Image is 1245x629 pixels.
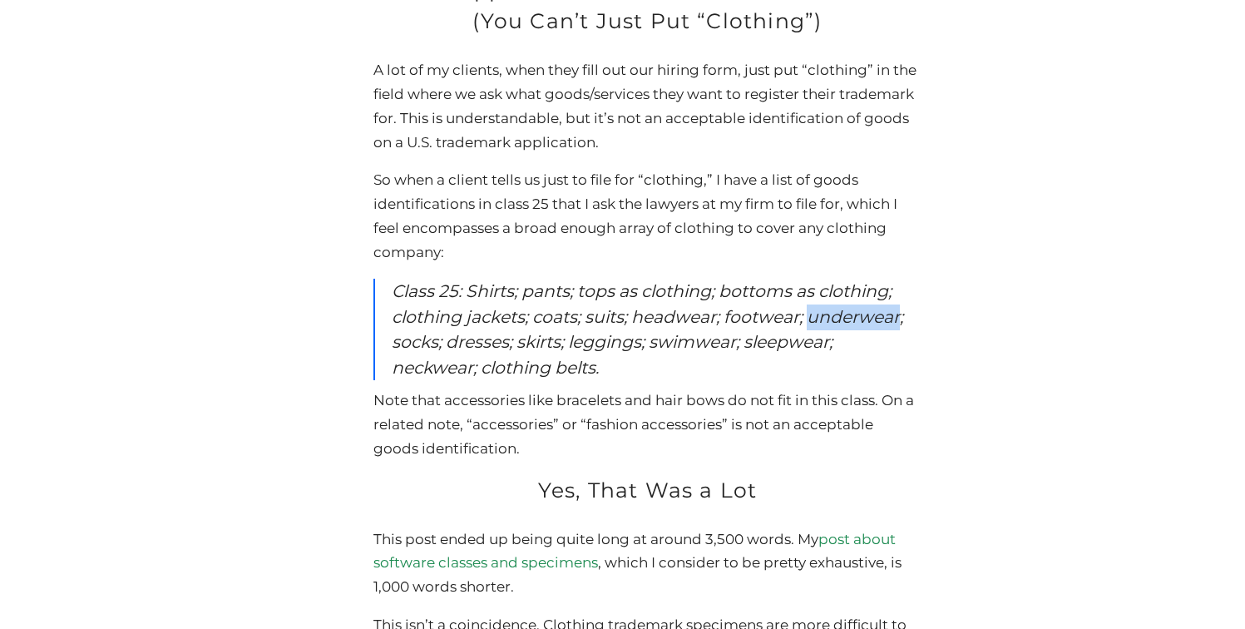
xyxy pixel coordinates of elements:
p: So when a client tells us just to file for “clothing,” I have a list of goods identifications in ... [373,168,921,265]
p: This post ended up being quite long at around 3,500 words. My , which I consider to be pretty exh... [373,527,921,600]
em: Class 25: Shirts; pants; tops as clothing; bottoms as clothing; clothing jackets; coats; suits; h... [392,280,903,378]
p: Note that accessories like bracelets and hair bows do not fit in this class. On a related note, “... [373,389,921,461]
h2: Yes, That Was a Lot [373,475,921,506]
p: A lot of my clients, when they fill out our hiring form, just put “clothing” in the field where w... [373,58,921,155]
